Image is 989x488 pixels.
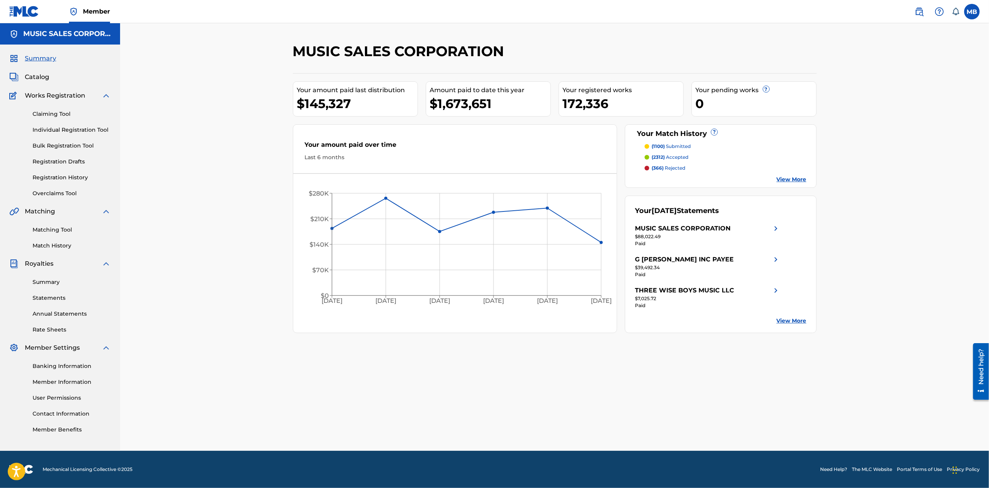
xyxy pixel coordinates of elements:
a: Need Help? [820,466,847,473]
span: Summary [25,54,56,63]
div: Your Statements [635,206,719,216]
h2: MUSIC SALES CORPORATION [293,43,508,60]
tspan: $210K [310,215,329,223]
div: 172,336 [563,95,683,112]
a: Contact Information [33,410,111,418]
tspan: [DATE] [375,297,396,304]
div: Drag [953,459,957,482]
span: Member [83,7,110,16]
a: Individual Registration Tool [33,126,111,134]
tspan: [DATE] [483,297,504,304]
div: Last 6 months [305,153,605,162]
a: Statements [33,294,111,302]
img: Member Settings [9,343,19,352]
a: THREE WISE BOYS MUSIC LLCright chevron icon$7,025.72Paid [635,286,781,309]
div: MUSIC SALES CORPORATION [635,224,731,233]
div: Notifications [952,8,960,15]
img: Royalties [9,259,19,268]
tspan: [DATE] [537,297,558,304]
img: expand [101,343,111,352]
a: The MLC Website [852,466,892,473]
img: help [935,7,944,16]
tspan: $70K [312,266,329,274]
img: expand [101,91,111,100]
div: G [PERSON_NAME] INC PAYEE [635,255,734,264]
tspan: [DATE] [429,297,450,304]
div: Paid [635,302,781,309]
a: Overclaims Tool [33,189,111,198]
span: Works Registration [25,91,85,100]
tspan: $280K [309,190,329,197]
div: $39,492.34 [635,264,781,271]
span: (2312) [652,154,665,160]
tspan: [DATE] [322,297,342,304]
div: Your Match History [635,129,807,139]
a: User Permissions [33,394,111,402]
a: Privacy Policy [947,466,980,473]
div: Your amount paid last distribution [297,86,418,95]
a: MUSIC SALES CORPORATIONright chevron icon$88,022.49Paid [635,224,781,247]
span: (366) [652,165,664,171]
p: submitted [652,143,691,150]
a: Member Information [33,378,111,386]
img: search [915,7,924,16]
div: User Menu [964,4,980,19]
a: View More [777,317,807,325]
a: Registration History [33,174,111,182]
img: Accounts [9,29,19,39]
a: Public Search [912,4,927,19]
iframe: Chat Widget [950,451,989,488]
a: SummarySummary [9,54,56,63]
div: Paid [635,271,781,278]
a: Claiming Tool [33,110,111,118]
div: $7,025.72 [635,295,781,302]
a: Banking Information [33,362,111,370]
img: expand [101,259,111,268]
img: right chevron icon [771,286,781,295]
a: Member Benefits [33,426,111,434]
span: [DATE] [652,206,677,215]
span: Mechanical Licensing Collective © 2025 [43,466,132,473]
a: Match History [33,242,111,250]
a: Registration Drafts [33,158,111,166]
img: Works Registration [9,91,19,100]
a: G [PERSON_NAME] INC PAYEEright chevron icon$39,492.34Paid [635,255,781,278]
div: Your pending works [696,86,816,95]
span: ? [763,86,769,92]
div: THREE WISE BOYS MUSIC LLC [635,286,734,295]
p: accepted [652,154,688,161]
tspan: $0 [321,292,329,299]
a: (1100) submitted [645,143,807,150]
span: Royalties [25,259,53,268]
div: 0 [696,95,816,112]
img: right chevron icon [771,224,781,233]
a: Matching Tool [33,226,111,234]
img: right chevron icon [771,255,781,264]
div: Paid [635,240,781,247]
a: Summary [33,278,111,286]
a: View More [777,175,807,184]
div: Your amount paid over time [305,140,605,153]
p: rejected [652,165,685,172]
img: MLC Logo [9,6,39,17]
div: Your registered works [563,86,683,95]
img: Summary [9,54,19,63]
a: Annual Statements [33,310,111,318]
div: $145,327 [297,95,418,112]
div: $1,673,651 [430,95,550,112]
img: Top Rightsholder [69,7,78,16]
div: $88,022.49 [635,233,781,240]
span: (1100) [652,143,665,149]
tspan: [DATE] [591,297,612,304]
a: CatalogCatalog [9,72,49,82]
iframe: Resource Center [967,340,989,403]
img: Matching [9,207,19,216]
span: ? [711,129,717,135]
a: (366) rejected [645,165,807,172]
a: (2312) accepted [645,154,807,161]
span: Member Settings [25,343,80,352]
img: Catalog [9,72,19,82]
